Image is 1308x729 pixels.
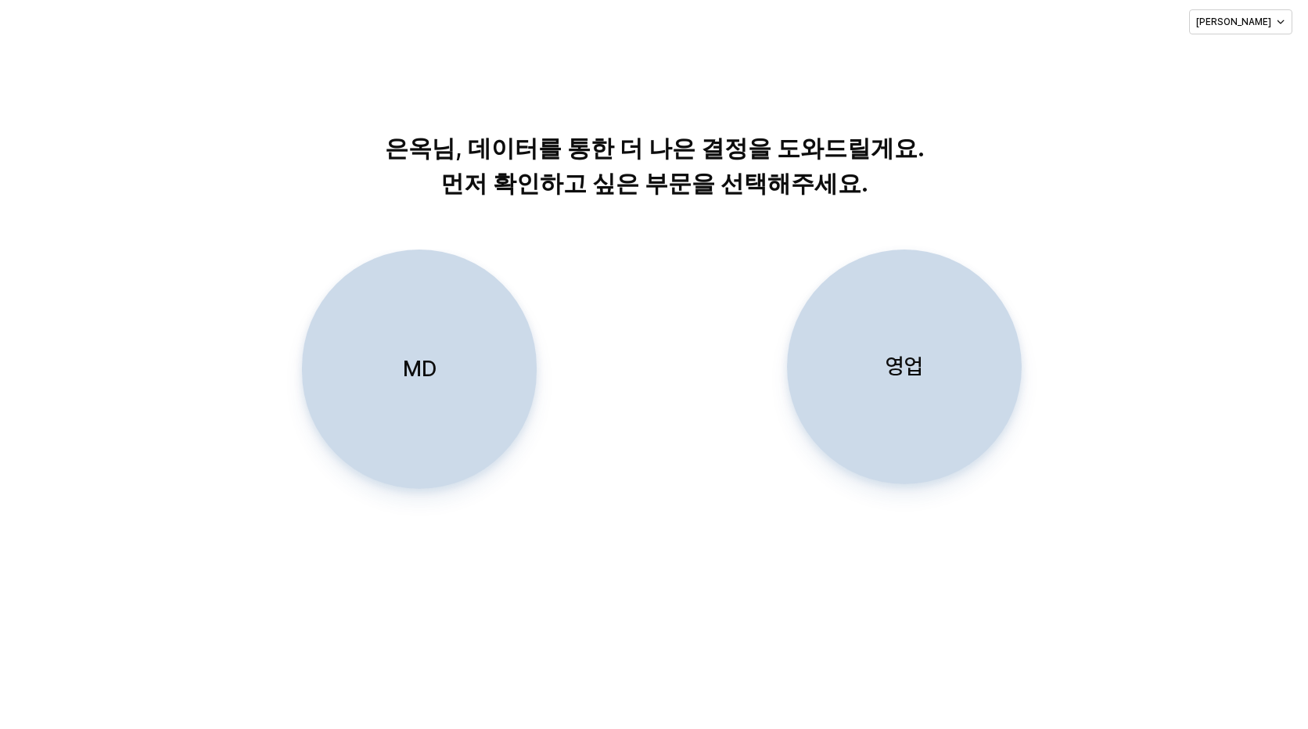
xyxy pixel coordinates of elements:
button: 영업 [787,250,1022,484]
p: MD [403,354,437,383]
button: [PERSON_NAME] [1189,9,1292,34]
p: 은옥님, 데이터를 통한 더 나은 결정을 도와드릴게요. 먼저 확인하고 싶은 부문을 선택해주세요. [255,131,1054,201]
button: MD [302,250,537,489]
p: 영업 [886,352,923,381]
p: [PERSON_NAME] [1196,16,1271,28]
